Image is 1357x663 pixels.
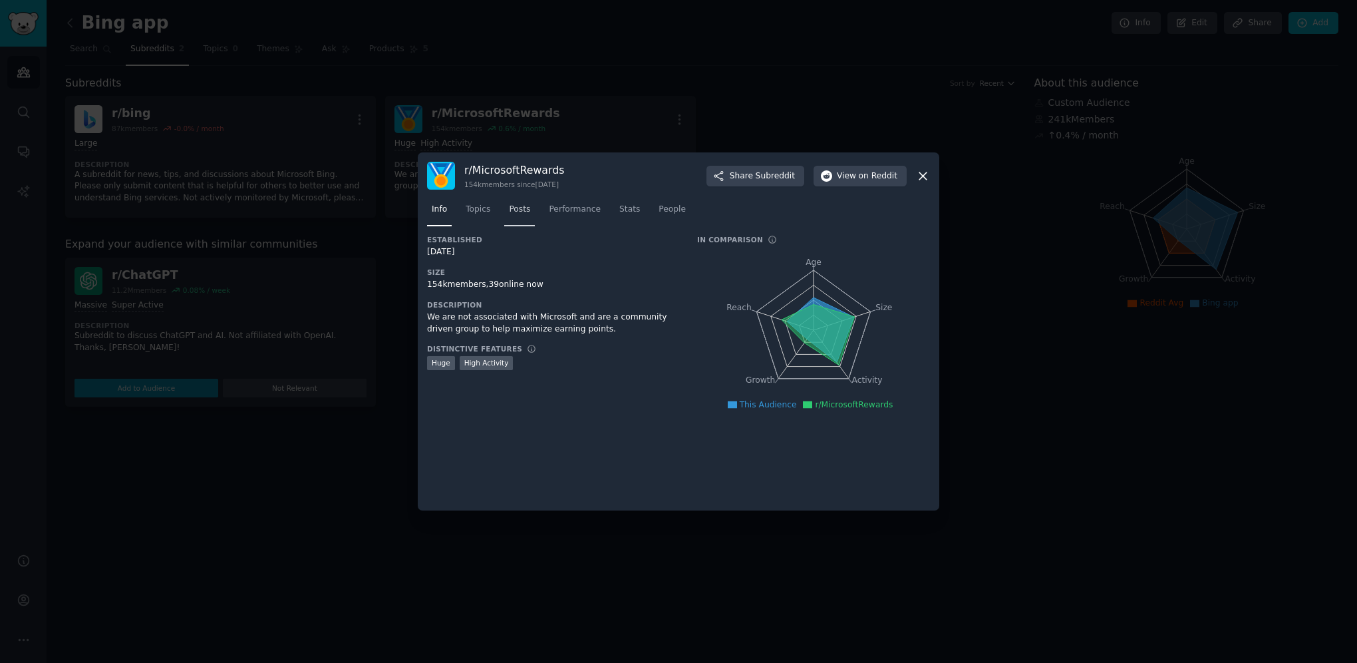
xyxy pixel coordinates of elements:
[427,268,678,277] h3: Size
[504,199,535,226] a: Posts
[549,204,601,216] span: Performance
[654,199,690,226] a: People
[697,235,763,244] h3: In Comparison
[740,400,797,409] span: This Audience
[432,204,447,216] span: Info
[859,170,897,182] span: on Reddit
[427,235,678,244] h3: Established
[726,303,752,312] tspan: Reach
[706,166,804,187] button: ShareSubreddit
[815,400,893,409] span: r/MicrosoftRewards
[544,199,605,226] a: Performance
[814,166,907,187] button: Viewon Reddit
[460,356,514,370] div: High Activity
[875,303,892,312] tspan: Size
[806,258,822,267] tspan: Age
[746,376,775,385] tspan: Growth
[659,204,686,216] span: People
[427,246,678,258] div: [DATE]
[427,300,678,310] h3: Description
[427,162,455,190] img: MicrosoftRewards
[464,163,564,177] h3: r/ MicrosoftRewards
[427,356,455,370] div: Huge
[461,199,495,226] a: Topics
[427,199,452,226] a: Info
[427,312,678,335] div: We are not associated with Microsoft and are a community driven group to help maximize earning po...
[756,170,795,182] span: Subreddit
[619,204,640,216] span: Stats
[730,170,795,182] span: Share
[509,204,530,216] span: Posts
[615,199,645,226] a: Stats
[427,344,522,353] h3: Distinctive Features
[466,204,490,216] span: Topics
[427,279,678,291] div: 154k members, 39 online now
[464,180,564,189] div: 154k members since [DATE]
[852,376,883,385] tspan: Activity
[837,170,897,182] span: View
